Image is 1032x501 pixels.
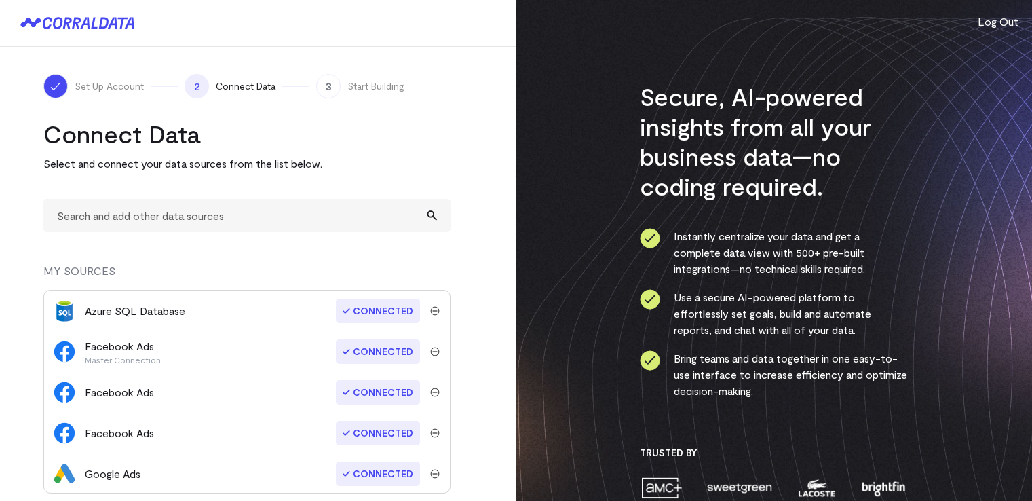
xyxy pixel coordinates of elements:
img: sweetgreen-51a9cfd6e7f577b5d2973e4b74db2d3c444f7f1023d7d3914010f7123f825463.png [706,476,773,500]
h3: Trusted By [640,447,908,459]
h2: Connect Data [43,119,451,149]
span: Set Up Account [75,79,144,93]
p: Select and connect your data sources from the list below. [43,155,451,172]
img: ico-check-circle-0286c843c050abce574082beb609b3a87e49000e2dbcf9c8d101413686918542.svg [640,350,660,371]
span: Connect Data [216,79,275,93]
img: trash-ca1c80e1d16ab71a5036b7411d6fcb154f9f8364eee40f9fb4e52941a92a1061.svg [430,469,440,479]
button: Log Out [978,14,1018,30]
img: trash-ca1c80e1d16ab71a5036b7411d6fcb154f9f8364eee40f9fb4e52941a92a1061.svg [430,428,440,438]
img: ico-check-white-f112bc9ae5b8eaea75d262091fbd3bded7988777ca43907c4685e8c0583e79cb.svg [49,79,62,93]
img: ico-check-circle-0286c843c050abce574082beb609b3a87e49000e2dbcf9c8d101413686918542.svg [640,228,660,248]
img: azure_sql_db-7f74617523827828b230f93eaea4887523d10b5ac07c87857ca69d7fb27b69fc.png [54,300,75,322]
span: Start Building [347,79,404,93]
p: Master Connection [85,354,161,365]
span: Connected [336,380,420,405]
img: brightfin-814104a60bf555cbdbde4872c1947232c4c7b64b86a6714597b672683d806f7b.png [859,476,908,500]
div: Facebook Ads [85,425,154,441]
span: 3 [316,74,341,98]
img: trash-ca1c80e1d16ab71a5036b7411d6fcb154f9f8364eee40f9fb4e52941a92a1061.svg [430,306,440,316]
div: Azure SQL Database [85,303,185,319]
span: Connected [336,421,420,445]
img: google_ads-1b58f43bd7feffc8709b649899e0ff922d69da16945e3967161387f108ed8d2f.png [54,463,75,485]
img: facebook_ads-70f54adf8324fd366a4dad5aa4e8dc3a193daeb41612ad8aba5915164cc799be.svg [54,422,75,444]
img: facebook_ads-70f54adf8324fd366a4dad5aa4e8dc3a193daeb41612ad8aba5915164cc799be.svg [54,341,75,363]
img: amc-451ba355745a1e68da4dd692ff574243e675d7a235672d558af61b69e36ec7f3.png [640,476,683,500]
span: Connected [336,339,420,364]
span: Connected [336,299,420,323]
li: Use a secure AI-powered platform to effortlessly set goals, build and automate reports, and chat ... [640,289,908,338]
div: MY SOURCES [43,263,451,290]
img: lacoste-ee8d7bb45e342e37306c36566003b9a215fb06da44313bcf359925cbd6d27eb6.png [797,476,837,500]
h3: Secure, AI-powered insights from all your business data—no coding required. [640,81,908,201]
div: Google Ads [85,466,140,482]
li: Bring teams and data together in one easy-to-use interface to increase efficiency and optimize de... [640,350,908,399]
img: trash-ca1c80e1d16ab71a5036b7411d6fcb154f9f8364eee40f9fb4e52941a92a1061.svg [430,388,440,397]
li: Instantly centralize your data and get a complete data view with 500+ pre-built integrations—no t... [640,228,908,277]
span: 2 [185,74,209,98]
span: Connected [336,462,420,486]
img: facebook_ads-70f54adf8324fd366a4dad5aa4e8dc3a193daeb41612ad8aba5915164cc799be.svg [54,382,75,403]
div: Facebook Ads [85,338,161,365]
img: ico-check-circle-0286c843c050abce574082beb609b3a87e49000e2dbcf9c8d101413686918542.svg [640,289,660,310]
input: Search and add other data sources [43,199,451,232]
div: Facebook Ads [85,384,154,401]
img: trash-ca1c80e1d16ab71a5036b7411d6fcb154f9f8364eee40f9fb4e52941a92a1061.svg [430,347,440,356]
